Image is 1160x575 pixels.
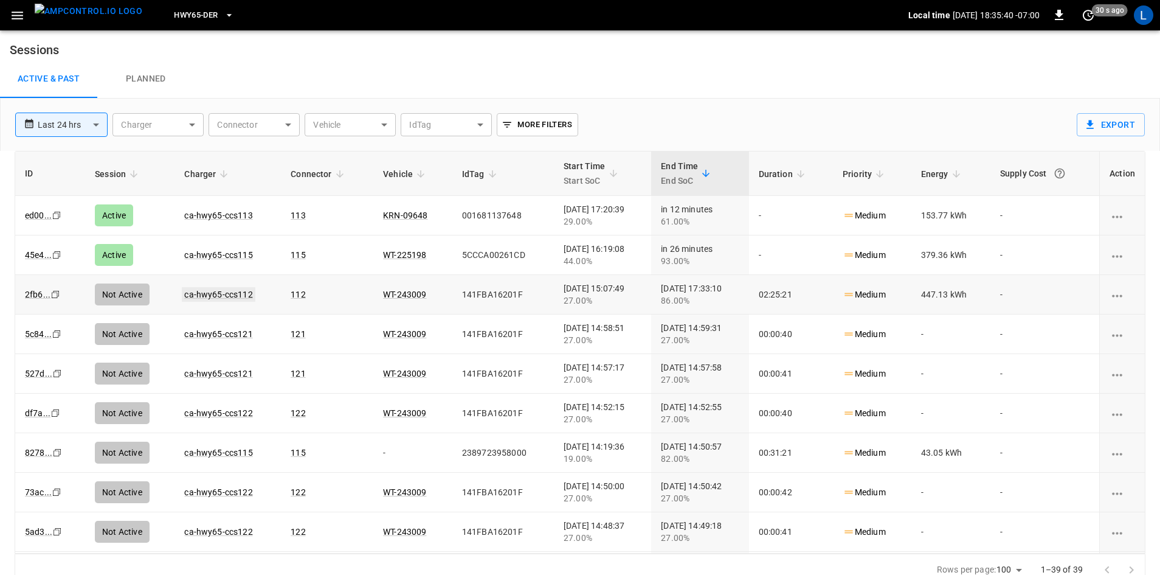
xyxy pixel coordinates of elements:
[911,235,990,275] td: 379.36 kWh
[661,243,739,267] div: in 26 minutes
[25,448,52,458] a: 8278...
[383,408,426,418] a: WT-243009
[911,433,990,473] td: 43.05 kWh
[843,407,886,420] p: Medium
[749,315,833,354] td: 00:00:40
[661,374,739,386] div: 27.00%
[661,322,739,346] div: [DATE] 14:59:31
[908,9,950,21] p: Local time
[452,235,554,275] td: 5CCCA00261CD
[51,248,63,262] div: copy
[749,512,833,552] td: 00:00:41
[661,159,714,188] span: End TimeEnd SoC
[51,486,63,499] div: copy
[1110,447,1135,459] div: charging session options
[184,527,252,537] a: ca-hwy65-ccs122
[373,433,452,473] td: -
[661,294,739,307] div: 86.00%
[50,406,62,420] div: copy
[564,159,606,188] div: Start Time
[169,4,238,27] button: HWY65-DER
[661,255,739,267] div: 93.00%
[452,196,554,235] td: 001681137648
[661,173,698,188] p: End SoC
[749,196,833,235] td: -
[1110,288,1135,301] div: charging session options
[661,215,739,228] div: 61.00%
[911,275,990,315] td: 447.13 kWh
[184,408,252,418] a: ca-hwy65-ccs122
[843,167,888,181] span: Priority
[184,369,252,378] a: ca-hwy65-ccs121
[25,369,52,378] a: 527d...
[291,487,305,497] a: 122
[1077,113,1145,136] button: Export
[564,453,641,465] div: 19.00%
[911,196,990,235] td: 153.77 kWh
[1079,5,1098,25] button: set refresh interval
[95,442,150,464] div: Not Active
[182,287,255,302] a: ca-hwy65-ccs112
[52,446,64,459] div: copy
[184,329,252,339] a: ca-hwy65-ccs121
[911,473,990,512] td: -
[661,492,739,504] div: 27.00%
[990,354,1099,394] td: -
[661,441,739,465] div: [DATE] 14:50:57
[661,361,739,386] div: [DATE] 14:57:58
[1110,249,1135,261] div: charging session options
[1000,162,1089,184] div: Supply Cost
[38,113,108,136] div: Last 24 hrs
[990,433,1099,473] td: -
[184,167,232,181] span: Charger
[749,473,833,512] td: 00:00:42
[25,250,52,260] a: 45e4...
[383,369,426,378] a: WT-243009
[291,448,305,458] a: 115
[911,354,990,394] td: -
[1110,209,1135,221] div: charging session options
[1049,162,1071,184] button: The cost of your charging session based on your supply rates
[95,204,133,226] div: Active
[843,447,886,459] p: Medium
[97,60,195,99] a: Planned
[843,209,886,222] p: Medium
[564,480,641,504] div: [DATE] 14:50:00
[383,329,426,339] a: WT-243009
[911,512,990,552] td: -
[564,322,641,346] div: [DATE] 14:58:51
[843,249,886,262] p: Medium
[843,526,886,538] p: Medium
[661,334,739,346] div: 27.00%
[383,211,427,220] a: KRN-09648
[184,448,252,458] a: ca-hwy65-ccs115
[564,441,641,465] div: [DATE] 14:19:36
[661,520,739,544] div: [DATE] 14:49:18
[564,374,641,386] div: 27.00%
[990,235,1099,275] td: -
[953,9,1040,21] p: [DATE] 18:35:40 -07:00
[291,250,305,260] a: 115
[462,167,500,181] span: IdTag
[95,244,133,266] div: Active
[921,167,964,181] span: Energy
[564,243,641,267] div: [DATE] 16:19:08
[452,512,554,552] td: 141FBA16201F
[174,9,218,23] span: HWY65-DER
[383,487,426,497] a: WT-243009
[564,255,641,267] div: 44.00%
[1110,328,1135,340] div: charging session options
[1110,526,1135,538] div: charging session options
[383,290,426,299] a: WT-243009
[452,315,554,354] td: 141FBA16201F
[95,323,150,345] div: Not Active
[383,250,426,260] a: WT-225198
[15,152,85,196] th: ID
[291,211,305,220] a: 113
[291,290,305,299] a: 112
[25,329,52,339] a: 5c84...
[564,334,641,346] div: 27.00%
[990,275,1099,315] td: -
[564,413,641,425] div: 27.00%
[661,413,739,425] div: 27.00%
